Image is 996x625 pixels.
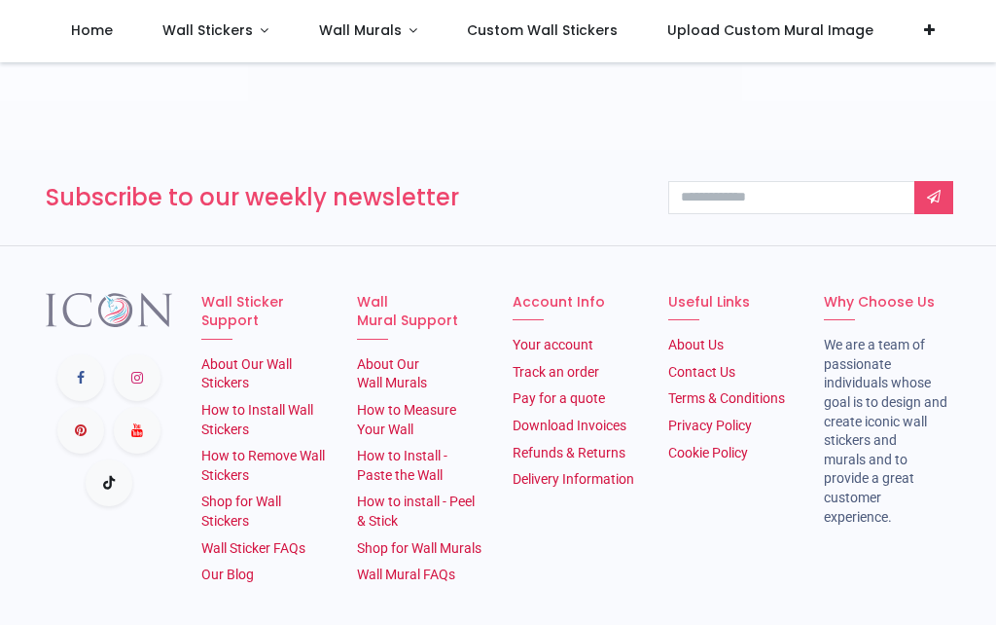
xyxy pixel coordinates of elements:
a: Track an order [513,364,599,380]
a: Shop for Wall Murals [357,540,481,556]
span: Custom Wall Stickers [467,20,618,40]
a: Privacy Policy [668,418,752,433]
a: Your account [513,337,593,352]
a: About Us​ [668,337,724,352]
h6: Account Info [513,293,639,312]
a: How to Remove Wall Stickers [201,448,325,483]
a: Shop for Wall Stickers [201,494,281,529]
h6: Useful Links [668,293,795,312]
span: Wall Stickers [162,20,253,40]
a: Terms & Conditions [668,390,785,406]
a: Pay for a quote [513,390,605,406]
a: About Our Wall Stickers [201,356,292,391]
h6: Why Choose Us [824,293,950,312]
a: Refunds & Returns [513,445,625,460]
li: We are a team of passionate individuals whose goal is to design and create iconic wall stickers a... [824,336,950,527]
a: How to Measure Your Wall [357,402,456,437]
a: Delivery Information [513,471,634,487]
a: Contact Us [668,364,735,380]
a: Wall Sticker FAQs [201,540,305,556]
span: Home [71,20,113,40]
h3: Subscribe to our weekly newsletter [46,181,639,213]
a: How to install - Peel & Stick [357,494,475,529]
a: How to Install - Paste the Wall [357,448,447,483]
a: Download Invoices [513,418,626,433]
h6: Wall Mural Support [357,293,483,331]
a: How to Install Wall Stickers [201,402,313,437]
a: Our Blog [201,567,254,582]
a: Cookie Policy [668,445,748,460]
span: Upload Custom Mural Image [667,20,873,40]
h6: Wall Sticker Support [201,293,328,331]
a: Wall Mural FAQs [357,567,455,582]
a: About Our Wall Murals [357,356,427,391]
span: Wall Murals [319,20,402,40]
